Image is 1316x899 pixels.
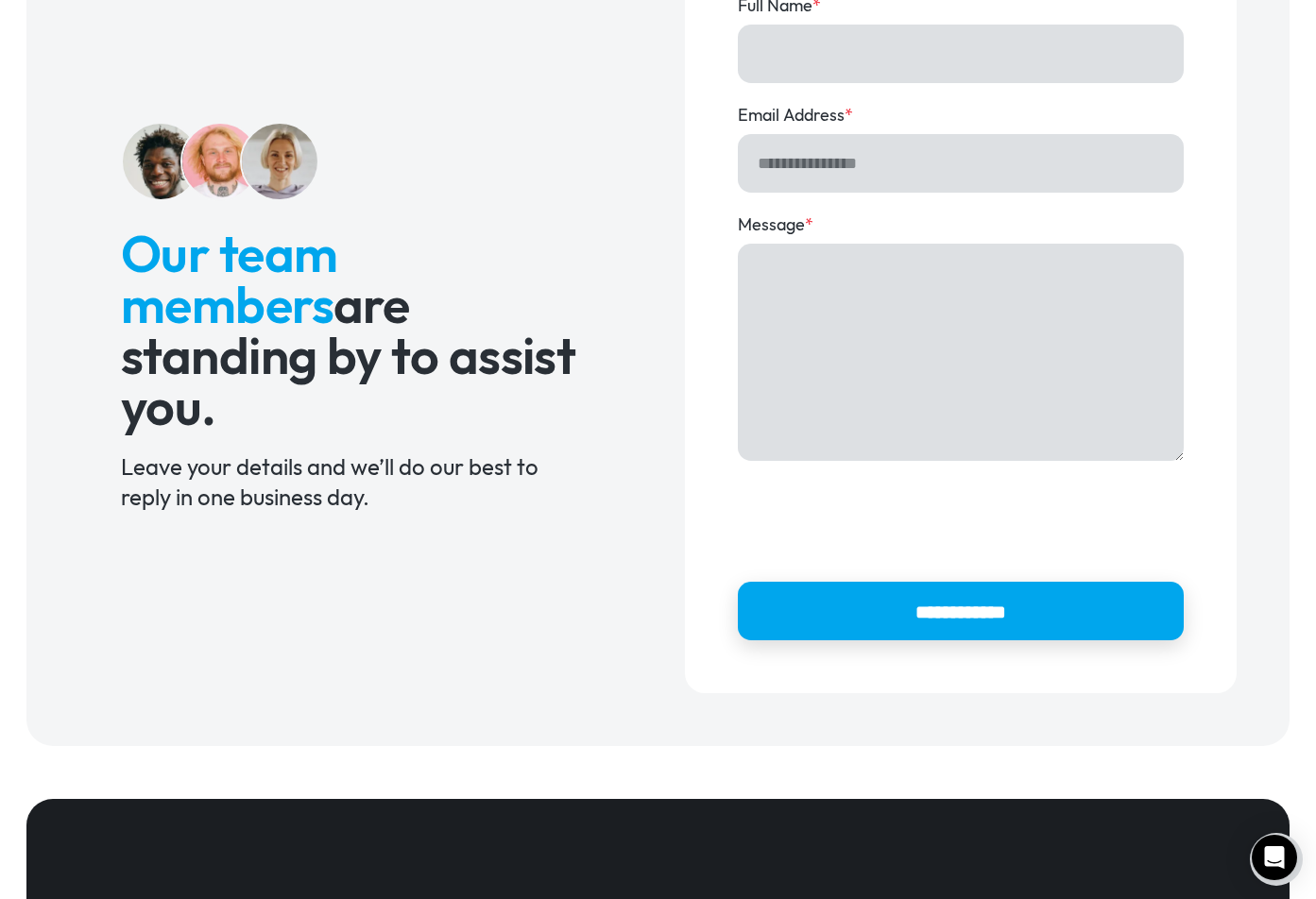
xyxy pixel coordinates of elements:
[738,481,1025,554] iframe: reCAPTCHA
[121,221,338,336] span: Our team members
[1252,835,1297,880] div: Open Intercom Messenger
[738,103,1185,127] label: Email Address
[121,228,590,432] h2: are standing by to assist you.
[121,451,590,512] div: Leave your details and we’ll do our best to reply in one business day.
[738,212,1185,237] label: Message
